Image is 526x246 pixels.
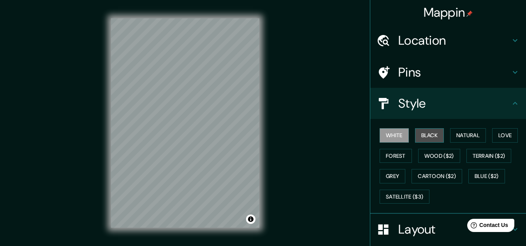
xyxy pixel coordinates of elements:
[380,128,409,143] button: White
[380,190,429,204] button: Satellite ($3)
[370,57,526,88] div: Pins
[398,222,510,237] h4: Layout
[398,65,510,80] h4: Pins
[466,10,473,17] img: pin-icon.png
[466,149,512,163] button: Terrain ($2)
[398,96,510,111] h4: Style
[111,18,259,228] canvas: Map
[412,169,462,183] button: Cartoon ($2)
[380,149,412,163] button: Forest
[468,169,505,183] button: Blue ($2)
[418,149,460,163] button: Wood ($2)
[415,128,444,143] button: Black
[370,88,526,119] div: Style
[424,5,473,20] h4: Mappin
[380,169,405,183] button: Grey
[492,128,518,143] button: Love
[457,216,517,237] iframe: Help widget launcher
[398,33,510,48] h4: Location
[370,214,526,245] div: Layout
[370,25,526,56] div: Location
[246,215,255,224] button: Toggle attribution
[450,128,486,143] button: Natural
